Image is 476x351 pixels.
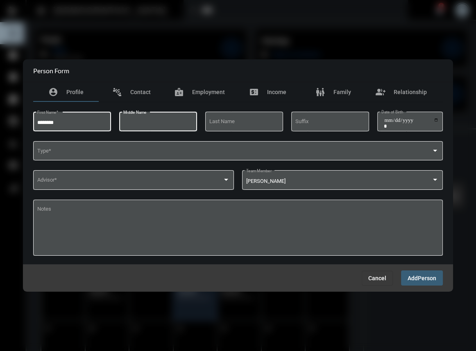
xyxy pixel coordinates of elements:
mat-icon: price_change [249,87,259,97]
span: Profile [66,89,84,95]
span: Employment [192,89,225,95]
h2: Person Form [33,67,69,74]
span: Income [267,89,286,95]
span: Family [333,89,351,95]
span: Add [408,275,418,281]
mat-icon: connect_without_contact [112,87,122,97]
span: Relationship [394,89,427,95]
span: [PERSON_NAME] [246,178,286,184]
span: Person [418,275,436,281]
span: Cancel [368,275,386,281]
button: Cancel [362,271,393,286]
mat-icon: family_restroom [315,87,325,97]
mat-icon: badge [174,87,184,97]
mat-icon: group_add [376,87,385,97]
mat-icon: account_circle [48,87,58,97]
button: AddPerson [401,270,443,286]
span: Contact [130,89,151,95]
